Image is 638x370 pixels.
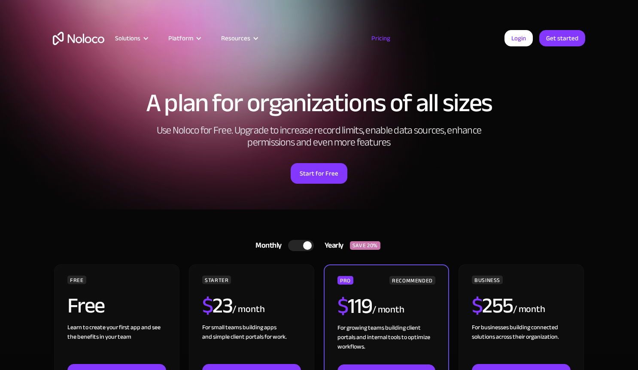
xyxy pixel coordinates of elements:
[202,276,231,284] div: STARTER
[350,241,380,250] div: SAVE 20%
[337,286,348,326] span: $
[115,33,140,44] div: Solutions
[202,295,233,316] h2: 23
[202,323,301,364] div: For small teams building apps and simple client portals for work. ‍
[314,239,350,252] div: Yearly
[221,33,250,44] div: Resources
[202,285,213,326] span: $
[472,285,483,326] span: $
[291,163,347,184] a: Start for Free
[472,276,503,284] div: BUSINESS
[210,33,267,44] div: Resources
[372,303,404,317] div: / month
[158,33,210,44] div: Platform
[67,323,166,364] div: Learn to create your first app and see the benefits in your team ‍
[168,33,193,44] div: Platform
[472,295,513,316] h2: 255
[104,33,158,44] div: Solutions
[67,295,105,316] h2: Free
[337,276,353,285] div: PRO
[472,323,571,364] div: For businesses building connected solutions across their organization. ‍
[513,303,545,316] div: / month
[147,124,491,149] h2: Use Noloco for Free. Upgrade to increase record limits, enable data sources, enhance permissions ...
[504,30,533,46] a: Login
[53,32,104,45] a: home
[361,33,401,44] a: Pricing
[337,323,435,364] div: For growing teams building client portals and internal tools to optimize workflows.
[232,303,264,316] div: / month
[337,295,372,317] h2: 119
[539,30,585,46] a: Get started
[389,276,435,285] div: RECOMMENDED
[245,239,288,252] div: Monthly
[67,276,86,284] div: FREE
[53,90,585,116] h1: A plan for organizations of all sizes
